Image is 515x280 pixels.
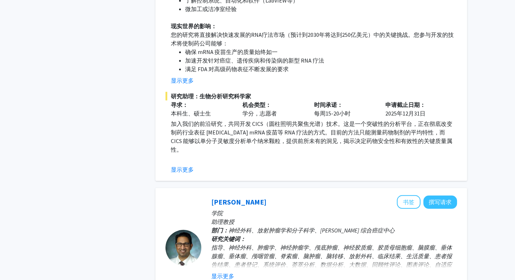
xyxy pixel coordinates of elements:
[185,57,324,64] font: 加速开发针对癌症、遗传疾病和传染病的新型 RNA 疗法
[385,101,425,108] font: 申请截止日期：
[171,93,251,100] font: 研究助理：生物分析研究科学家
[385,110,425,117] font: 2025年12月31日
[242,110,277,117] font: 学分，志愿者
[171,77,194,84] font: 显示更多
[171,76,194,85] button: 显示更多
[403,198,414,206] font: 书签
[211,197,266,206] a: [PERSON_NAME]
[397,195,420,209] button: 将 Raj Mukherjee 添加到书签
[211,244,452,277] font: 指导、神经外科、肿瘤学、神经肿瘤学、颅底肿瘤、神经胶质瘤、胶质母细胞瘤、脑膜瘤、垂体腺瘤、垂体瘤、颅咽管瘤、脊索瘤、脑肿瘤、脑转移、放射外科、临床结果、生活质量、患者报告结果、患者登记、系统评价...
[171,166,194,173] font: 显示更多
[5,248,30,275] iframe: 聊天
[185,5,237,13] font: 微加工或洁净室经验
[211,210,223,217] font: 学院
[314,110,351,117] font: 每周15-20小时
[211,235,246,242] font: 研究关键词：
[211,227,228,234] font: 部门：
[171,31,454,47] font: 您的研究将直接解决快速发展的RNA疗法市场（预计到2030年将达到250亿美元）中的关键挑战。您参与开发的技术将使制药公司能够：
[423,196,457,209] button: 向 Raj Mukherjee 撰写请求
[171,120,452,153] font: 加入我们的前沿研究，共同开发 CICS（圆柱照明共聚焦光谱）技术。这是一个突破性的分析平台，正在彻底改变制药行业表征 [MEDICAL_DATA] mRNA 疫苗等 RNA 疗法的方式。目前的方...
[171,110,211,117] font: 本科生、硕士生
[185,48,278,55] font: 确保 mRNA 疫苗生产的质量始终如一
[242,101,271,108] font: 机会类型：
[211,218,234,225] font: 助理教授
[429,198,452,206] font: 撰写请求
[185,65,289,73] font: 满足 FDA 对高级药物表征不断发展的要求
[211,272,234,280] font: 显示更多
[314,101,343,108] font: 时间承诺：
[171,101,188,108] font: 寻求：
[228,227,395,234] font: 神经外科、放射肿瘤学和分子科学、[PERSON_NAME] 综合癌症中心
[171,165,194,174] button: 显示更多
[171,23,217,30] font: 现实世界的影响：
